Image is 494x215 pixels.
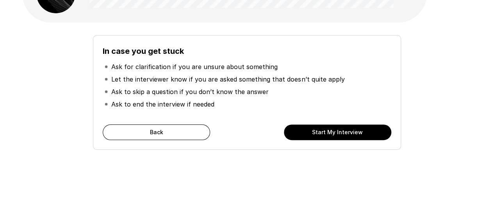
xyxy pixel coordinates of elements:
[111,62,278,71] p: Ask for clarification if you are unsure about something
[284,124,391,140] button: Start My Interview
[111,87,269,96] p: Ask to skip a question if you don’t know the answer
[103,46,184,56] b: In case you get stuck
[103,124,210,140] button: Back
[111,75,344,84] p: Let the interviewer know if you are asked something that doesn’t quite apply
[111,100,214,109] p: Ask to end the interview if needed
